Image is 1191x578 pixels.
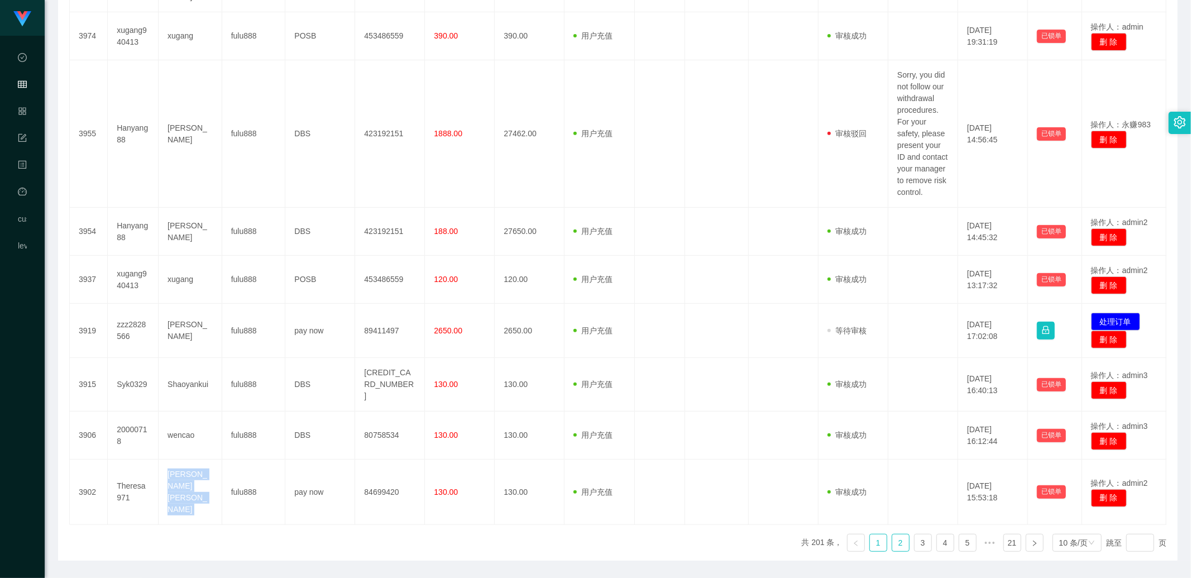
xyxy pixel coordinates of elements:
[18,128,27,151] i: 图标: form
[355,412,425,460] td: 80758534
[1091,381,1127,399] button: 删 除
[285,208,355,256] td: DBS
[70,256,108,304] td: 3937
[70,208,108,256] td: 3954
[914,534,932,552] li: 3
[1106,534,1166,552] div: 跳至 页
[18,107,27,207] span: 产品管理
[1037,429,1066,442] button: 已锁单
[108,256,159,304] td: xugang940413
[1091,479,1148,488] span: 操作人：admin2
[828,129,867,138] span: 审核驳回
[1037,273,1066,286] button: 已锁单
[222,60,286,208] td: fulu888
[1091,22,1144,31] span: 操作人：admin
[1026,534,1044,552] li: 下一页
[70,358,108,412] td: 3915
[802,534,843,552] li: 共 201 条，
[1037,322,1055,340] button: 图标: lock
[1091,33,1127,51] button: 删 除
[870,534,887,551] a: 1
[573,380,613,389] span: 用户充值
[159,358,222,412] td: Shaoyankui
[70,12,108,60] td: 3974
[18,208,27,230] a: customer
[892,534,910,552] li: 2
[13,11,31,27] img: logo.9652507e.png
[981,534,999,552] li: 向后 5 页
[18,80,27,180] span: 会员管理
[495,358,565,412] td: 130.00
[18,181,27,294] a: 图标: dashboard平台首页
[355,460,425,525] td: 84699420
[355,12,425,60] td: 453486559
[847,534,865,552] li: 上一页
[108,460,159,525] td: Theresa971
[434,129,462,138] span: 1888.00
[573,431,613,440] span: 用户充值
[285,460,355,525] td: pay now
[1091,131,1127,149] button: 删 除
[1031,540,1038,547] i: 图标: right
[888,60,958,208] td: Sorry, you did not follow our withdrawal procedures. For your safety, please present your ID and ...
[434,431,458,440] span: 130.00
[958,304,1028,358] td: [DATE] 17:02:08
[159,60,222,208] td: [PERSON_NAME]
[70,60,108,208] td: 3955
[222,256,286,304] td: fulu888
[958,60,1028,208] td: [DATE] 14:56:45
[159,304,222,358] td: [PERSON_NAME]
[1004,534,1021,551] a: 21
[495,304,565,358] td: 2650.00
[958,208,1028,256] td: [DATE] 14:45:32
[958,412,1028,460] td: [DATE] 16:12:44
[159,12,222,60] td: xugang
[355,208,425,256] td: 423192151
[828,227,867,236] span: 审核成功
[1037,485,1066,499] button: 已锁单
[355,60,425,208] td: 423192151
[828,326,867,335] span: 等待审核
[1091,331,1127,348] button: 删 除
[936,534,954,552] li: 4
[355,304,425,358] td: 89411497
[18,75,27,97] i: 图标: table
[937,534,954,551] a: 4
[434,488,458,496] span: 130.00
[1091,422,1148,431] span: 操作人：admin3
[108,208,159,256] td: Hanyang88
[959,534,977,552] li: 5
[495,412,565,460] td: 130.00
[1091,218,1148,227] span: 操作人：admin2
[573,227,613,236] span: 用户充值
[1091,276,1127,294] button: 删 除
[434,31,458,40] span: 390.00
[958,12,1028,60] td: [DATE] 19:31:19
[70,412,108,460] td: 3906
[285,304,355,358] td: pay now
[981,534,999,552] span: •••
[495,208,565,256] td: 27650.00
[828,431,867,440] span: 审核成功
[573,275,613,284] span: 用户充值
[222,304,286,358] td: fulu888
[1037,127,1066,141] button: 已锁单
[70,460,108,525] td: 3902
[828,275,867,284] span: 审核成功
[828,380,867,389] span: 审核成功
[285,412,355,460] td: DBS
[434,380,458,389] span: 130.00
[958,358,1028,412] td: [DATE] 16:40:13
[434,326,462,335] span: 2650.00
[1091,432,1127,450] button: 删 除
[159,208,222,256] td: [PERSON_NAME]
[18,134,27,233] span: 系统配置
[1003,534,1021,552] li: 21
[222,208,286,256] td: fulu888
[573,129,613,138] span: 用户充值
[1088,539,1095,547] i: 图标: down
[222,460,286,525] td: fulu888
[108,60,159,208] td: Hanyang88
[355,358,425,412] td: [CREDIT_CARD_NUMBER]
[1059,534,1088,551] div: 10 条/页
